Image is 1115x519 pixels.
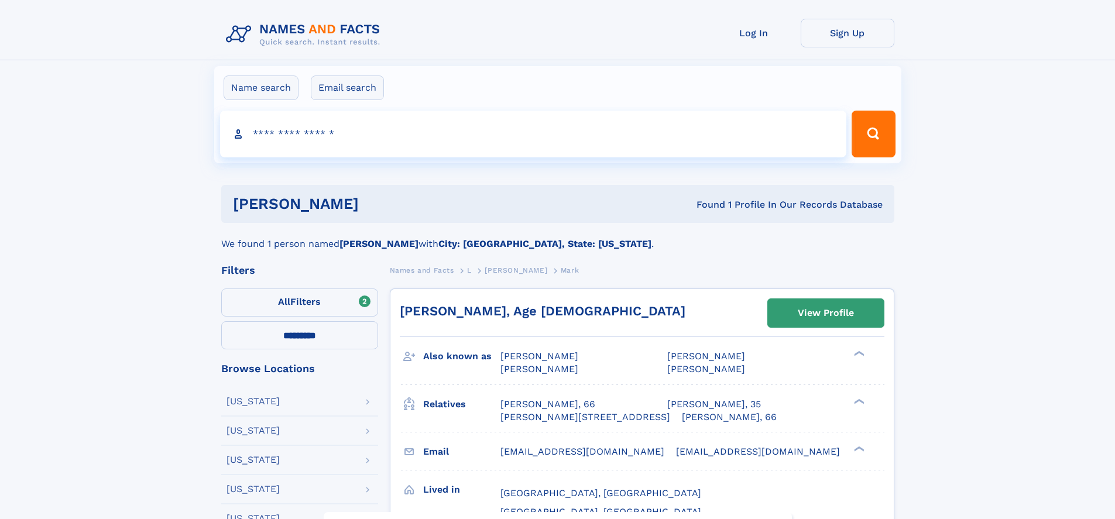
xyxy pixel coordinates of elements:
div: [US_STATE] [227,426,280,435]
button: Search Button [852,111,895,157]
input: search input [220,111,847,157]
div: Found 1 Profile In Our Records Database [527,198,883,211]
img: Logo Names and Facts [221,19,390,50]
div: [US_STATE] [227,397,280,406]
a: View Profile [768,299,884,327]
h3: Lived in [423,480,500,500]
span: L [467,266,472,274]
a: L [467,263,472,277]
label: Name search [224,75,299,100]
div: View Profile [798,300,854,326]
div: [US_STATE] [227,455,280,465]
div: ❯ [851,445,865,452]
label: Filters [221,288,378,317]
b: City: [GEOGRAPHIC_DATA], State: [US_STATE] [438,238,651,249]
span: [PERSON_NAME] [500,363,578,374]
a: [PERSON_NAME], 66 [682,411,777,424]
h3: Also known as [423,346,500,366]
a: [PERSON_NAME], Age [DEMOGRAPHIC_DATA] [400,304,685,318]
span: [GEOGRAPHIC_DATA], [GEOGRAPHIC_DATA] [500,487,701,499]
span: [EMAIL_ADDRESS][DOMAIN_NAME] [676,446,840,457]
span: [EMAIL_ADDRESS][DOMAIN_NAME] [500,446,664,457]
span: [PERSON_NAME] [667,350,745,362]
h3: Email [423,442,500,462]
div: [US_STATE] [227,484,280,494]
a: Names and Facts [390,263,454,277]
div: Browse Locations [221,363,378,374]
a: [PERSON_NAME][STREET_ADDRESS] [500,411,670,424]
span: [PERSON_NAME] [500,350,578,362]
a: Sign Up [801,19,894,47]
h3: Relatives [423,394,500,414]
span: [GEOGRAPHIC_DATA], [GEOGRAPHIC_DATA] [500,506,701,517]
span: [PERSON_NAME] [485,266,547,274]
a: [PERSON_NAME], 66 [500,398,595,411]
div: We found 1 person named with . [221,223,894,251]
span: Mark [561,266,579,274]
b: [PERSON_NAME] [339,238,418,249]
a: Log In [707,19,801,47]
a: [PERSON_NAME], 35 [667,398,761,411]
span: [PERSON_NAME] [667,363,745,374]
div: ❯ [851,350,865,358]
div: ❯ [851,397,865,405]
a: [PERSON_NAME] [485,263,547,277]
div: Filters [221,265,378,276]
label: Email search [311,75,384,100]
h1: [PERSON_NAME] [233,197,528,211]
span: All [278,296,290,307]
